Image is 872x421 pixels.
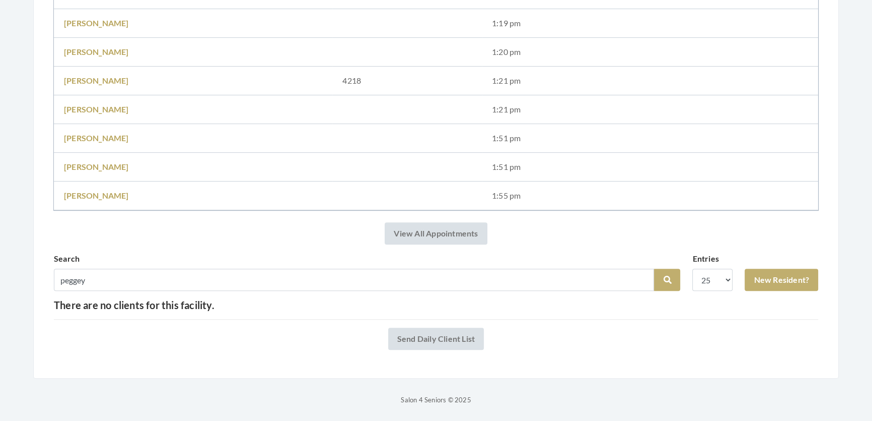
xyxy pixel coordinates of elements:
[54,299,818,311] h4: There are no clients for this facility.
[54,269,654,291] input: Search by name or room number
[64,104,129,114] a: [PERSON_NAME]
[692,253,718,265] label: Entries
[332,67,482,95] td: 4218
[64,133,129,143] a: [PERSON_NAME]
[64,47,129,56] a: [PERSON_NAME]
[482,95,818,124] td: 1:21 pm
[482,124,818,153] td: 1:51 pm
[64,18,129,28] a: [PERSON_NAME]
[64,191,129,200] a: [PERSON_NAME]
[385,222,487,245] a: View All Appointments
[64,162,129,171] a: [PERSON_NAME]
[745,269,818,291] a: New Resident?
[482,67,818,95] td: 1:21 pm
[33,394,839,406] p: Salon 4 Seniors © 2025
[482,182,818,210] td: 1:55 pm
[482,153,818,182] td: 1:51 pm
[482,9,818,38] td: 1:19 pm
[64,76,129,85] a: [PERSON_NAME]
[54,253,80,265] label: Search
[482,38,818,67] td: 1:20 pm
[388,328,484,350] a: Send Daily Client List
